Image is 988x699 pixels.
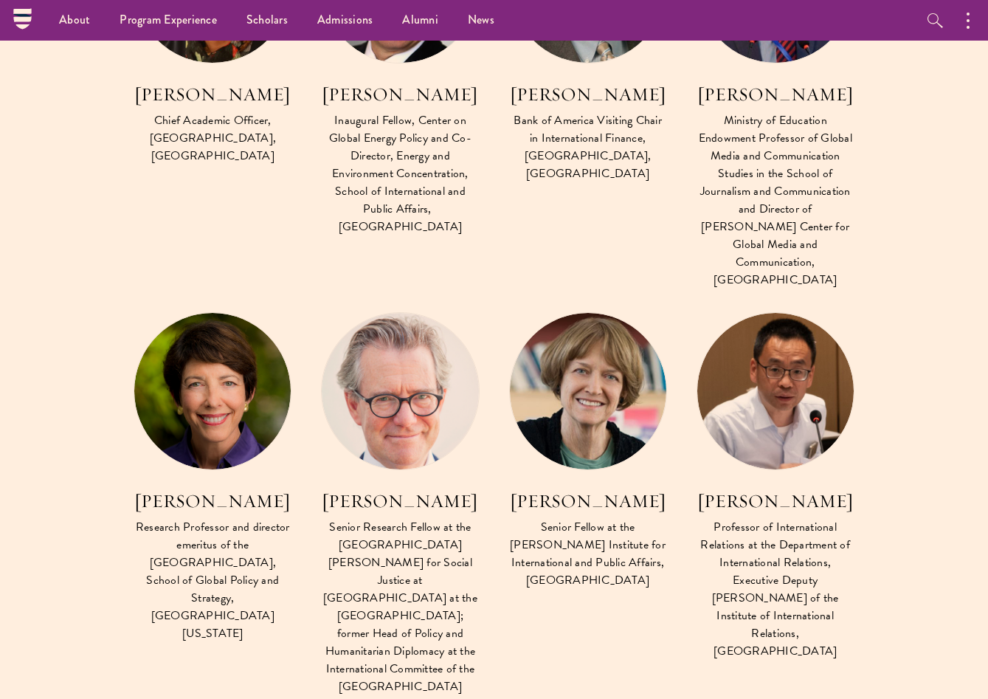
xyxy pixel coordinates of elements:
[697,518,854,660] div: Professor of International Relations at the Department of International Relations, Executive Depu...
[509,82,667,107] h3: [PERSON_NAME]
[134,489,291,514] h3: [PERSON_NAME]
[697,312,854,661] a: [PERSON_NAME] Professor of International Relations at the Department of International Relations, ...
[321,111,479,235] div: Inaugural Fellow, Center on Global Energy Policy and Co-Director, Energy and Environment Concentr...
[134,312,291,644] a: [PERSON_NAME] Research Professor and director emeritus of the [GEOGRAPHIC_DATA], School of Global...
[321,82,479,107] h3: [PERSON_NAME]
[509,111,667,182] div: Bank of America Visiting Chair in International Finance, [GEOGRAPHIC_DATA], [GEOGRAPHIC_DATA]
[509,312,667,590] a: [PERSON_NAME] Senior Fellow at the [PERSON_NAME] Institute for International and Public Affairs, ...
[134,518,291,642] div: Research Professor and director emeritus of the [GEOGRAPHIC_DATA], School of Global Policy and St...
[697,111,854,289] div: Ministry of Education Endowment Professor of Global Media and Communication Studies in the School...
[321,489,479,514] h3: [PERSON_NAME]
[134,82,291,107] h3: [PERSON_NAME]
[697,82,854,107] h3: [PERSON_NAME]
[509,518,667,589] div: Senior Fellow at the [PERSON_NAME] Institute for International and Public Affairs, [GEOGRAPHIC_DATA]
[134,111,291,165] div: Chief Academic Officer, [GEOGRAPHIC_DATA], [GEOGRAPHIC_DATA]
[509,489,667,514] h3: [PERSON_NAME]
[697,489,854,514] h3: [PERSON_NAME]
